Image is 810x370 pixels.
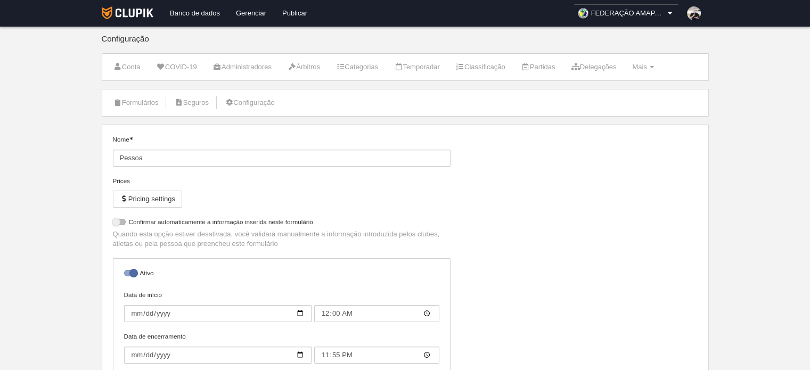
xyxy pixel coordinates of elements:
img: Clupik [102,6,153,19]
button: Pricing settings [113,191,182,208]
span: Mais [632,63,647,71]
div: Configuração [102,35,709,53]
a: Classificação [450,59,511,75]
label: Nome [113,135,451,167]
i: Obrigatório [129,137,133,140]
a: Categorias [330,59,384,75]
label: Ativo [124,268,439,281]
div: Prices [113,176,451,186]
a: Temporadar [388,59,446,75]
label: Data de início [124,290,439,322]
input: Data de encerramento [314,347,439,364]
input: Nome [113,150,451,167]
a: Partidas [516,59,561,75]
a: Seguros [168,95,215,111]
a: Configuração [219,95,281,111]
a: Árbitros [282,59,326,75]
input: Data de início [124,305,312,322]
a: Administradores [207,59,277,75]
a: Mais [626,59,660,75]
img: OaPjkEvJOHZN.30x30.jpg [578,8,588,19]
p: Quando esta opção estiver desativada, você validará manualmente a informação introduzida pelos cl... [113,229,451,249]
span: FEDERAÇÃO AMAPAENSE BASKETBALL [591,8,666,19]
input: Data de início [314,305,439,322]
img: PaBDfvjLdt3W.30x30.jpg [687,6,701,20]
label: Data de encerramento [124,332,439,364]
a: Conta [108,59,146,75]
a: FEDERAÇÃO AMAPAENSE BASKETBALL [574,4,679,22]
a: COVID-19 [150,59,202,75]
label: Confirmar automaticamente a informação inserida neste formulário [113,217,451,229]
input: Data de encerramento [124,347,312,364]
a: Formulários [108,95,165,111]
a: Delegações [565,59,622,75]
